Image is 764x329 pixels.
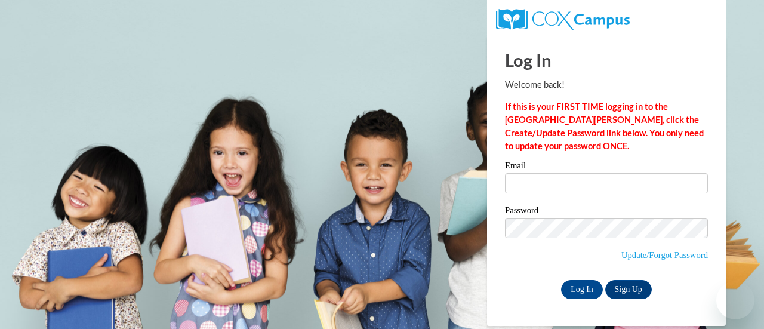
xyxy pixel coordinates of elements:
img: COX Campus [496,9,630,30]
p: Welcome back! [505,78,708,91]
strong: If this is your FIRST TIME logging in to the [GEOGRAPHIC_DATA][PERSON_NAME], click the Create/Upd... [505,102,704,151]
label: Password [505,206,708,218]
input: Log In [561,280,603,299]
label: Email [505,161,708,173]
h1: Log In [505,48,708,72]
iframe: Button to launch messaging window [716,281,754,319]
a: Sign Up [605,280,652,299]
a: Update/Forgot Password [621,250,708,260]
